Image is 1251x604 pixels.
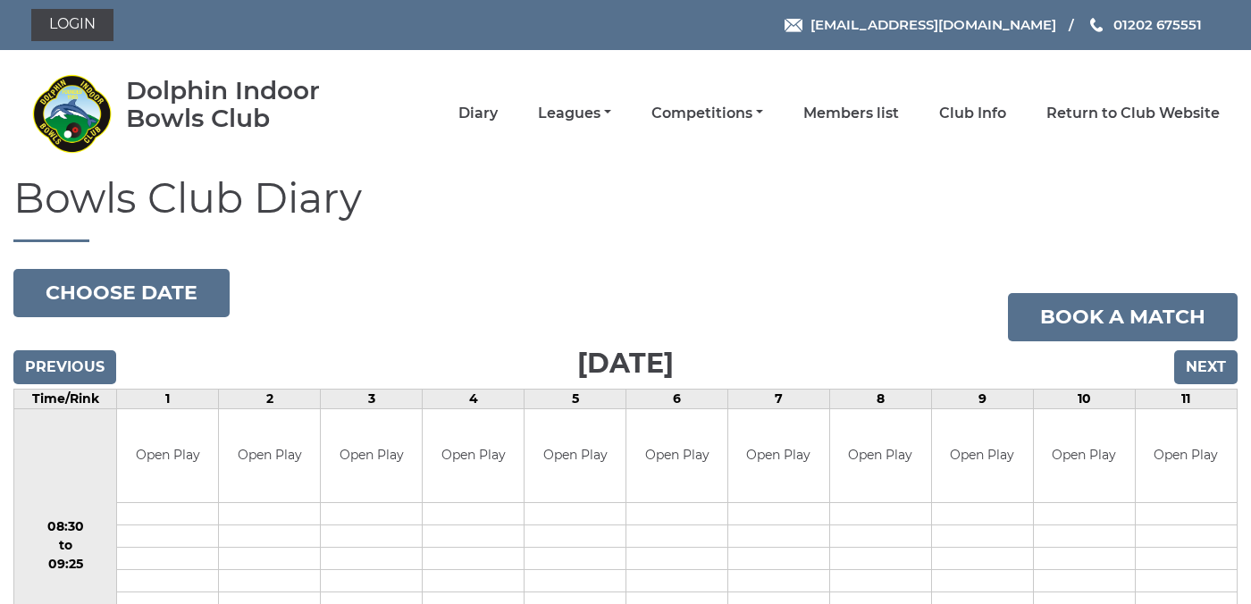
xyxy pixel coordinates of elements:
td: 4 [423,389,525,408]
span: [EMAIL_ADDRESS][DOMAIN_NAME] [810,16,1056,33]
td: Open Play [423,409,524,503]
td: 3 [321,389,423,408]
td: Open Play [525,409,625,503]
td: Open Play [117,409,218,503]
a: Login [31,9,113,41]
td: 10 [1033,389,1135,408]
td: 1 [117,389,219,408]
td: 11 [1135,389,1237,408]
td: Open Play [1136,409,1237,503]
td: Open Play [728,409,829,503]
a: Phone us 01202 675551 [1087,14,1202,35]
input: Next [1174,350,1238,384]
div: Dolphin Indoor Bowls Club [126,77,372,132]
td: Open Play [932,409,1033,503]
a: Diary [458,104,498,123]
a: Competitions [651,104,763,123]
a: Members list [803,104,899,123]
td: Open Play [830,409,931,503]
td: 5 [525,389,626,408]
td: 9 [931,389,1033,408]
button: Choose date [13,269,230,317]
img: Phone us [1090,18,1103,32]
td: 8 [829,389,931,408]
td: Open Play [321,409,422,503]
td: 2 [219,389,321,408]
span: 01202 675551 [1113,16,1202,33]
h1: Bowls Club Diary [13,176,1238,242]
td: Time/Rink [14,389,117,408]
a: Return to Club Website [1046,104,1220,123]
td: 7 [728,389,830,408]
a: Book a match [1008,293,1238,341]
td: Open Play [219,409,320,503]
a: Email [EMAIL_ADDRESS][DOMAIN_NAME] [785,14,1056,35]
a: Leagues [538,104,611,123]
img: Dolphin Indoor Bowls Club [31,73,112,154]
td: Open Play [1034,409,1135,503]
img: Email [785,19,802,32]
a: Club Info [939,104,1006,123]
td: 6 [626,389,728,408]
td: Open Play [626,409,727,503]
input: Previous [13,350,116,384]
